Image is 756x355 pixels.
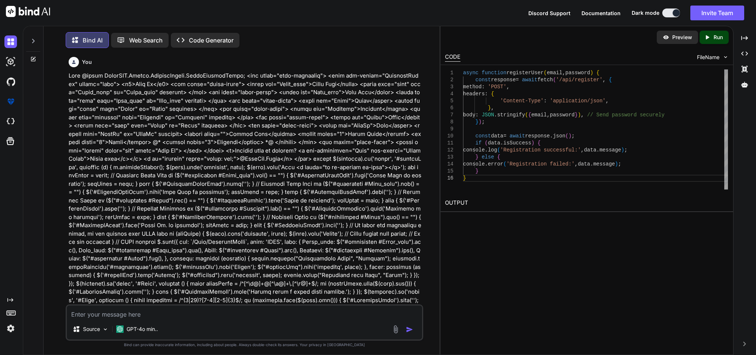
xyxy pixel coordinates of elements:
img: GPT-4o mini [116,325,124,333]
span: { [491,91,494,97]
p: Bind AI [83,36,103,45]
span: fetch [538,77,553,83]
img: Pick Models [102,326,108,332]
p: Preview [672,34,692,41]
span: Discord Support [528,10,570,16]
span: , [507,84,510,90]
span: ; [481,119,484,125]
img: chevron down [722,54,729,60]
span: method [463,84,481,90]
span: . [485,147,488,153]
span: stringify [497,112,525,118]
span: ) [621,147,624,153]
span: error [488,161,503,167]
span: await [510,133,525,139]
span: ) [569,133,572,139]
img: settings [4,322,17,335]
div: 8 [445,119,453,126]
span: { [497,154,500,160]
span: } [488,105,491,111]
span: FileName [697,54,719,61]
span: ( [525,112,528,118]
span: ( [544,70,547,76]
span: ) [615,161,618,167]
span: . [550,133,553,139]
span: = [503,133,506,139]
span: json [553,133,566,139]
span: ( [565,133,568,139]
p: Lore @ipsum DolorSIT.Ametco.AdipiscIngeli.SeddoEiusmodTempo; <inc utlab="etdo-magnaaliq"> <enim a... [69,72,421,338]
div: 12 [445,147,453,154]
span: , [547,112,550,118]
span: 'Registration failed:' [507,161,575,167]
span: . [590,161,593,167]
span: const [476,77,491,83]
span: , [581,147,584,153]
p: Code Generator [189,36,234,45]
span: 'Registration successful:' [500,147,581,153]
div: CODE [445,53,460,62]
span: . [596,147,599,153]
span: data [584,147,597,153]
span: ; [624,147,627,153]
div: 3 [445,83,453,91]
span: ) [578,112,581,118]
img: Bind AI [6,6,50,17]
span: } [575,112,578,118]
span: . [494,112,497,118]
span: registerUser [507,70,544,76]
div: 15 [445,168,453,175]
div: 10 [445,133,453,140]
span: console [463,161,485,167]
span: password [565,70,590,76]
div: 5 [445,98,453,105]
span: email [547,70,562,76]
img: icon [406,326,413,333]
span: ; [572,133,574,139]
span: 'POST' [488,84,506,90]
button: Invite Team [690,6,744,20]
span: , [491,105,494,111]
span: 'Content-Type' [500,98,544,104]
span: , [562,70,565,76]
span: { [596,70,599,76]
span: '/api/register' [556,77,603,83]
span: data [578,161,590,167]
span: ) [479,119,481,125]
span: response [525,133,550,139]
span: function [481,70,506,76]
h6: You [82,58,92,66]
span: } [476,119,479,125]
div: 1 [445,69,453,76]
span: Dark mode [632,9,659,17]
span: console [463,147,485,153]
button: Documentation [581,9,621,17]
span: { [538,140,541,146]
div: 2 [445,76,453,83]
span: ( [553,77,556,83]
div: 7 [445,112,453,119]
span: : [485,91,488,97]
div: 13 [445,154,453,161]
span: { [528,112,531,118]
span: email [531,112,547,118]
p: GPT-4o min.. [127,325,158,333]
h2: OUTPUT [441,194,733,212]
span: log [488,147,497,153]
div: 9 [445,126,453,133]
span: response [491,77,516,83]
p: Run [714,34,723,41]
span: : [481,84,484,90]
span: password [550,112,574,118]
span: , [606,98,609,104]
span: } [476,168,479,174]
img: attachment [391,325,400,334]
span: ( [485,140,488,146]
p: Bind can provide inaccurate information, including about people. Always double-check its answers.... [66,342,423,348]
span: } [476,154,479,160]
span: } [463,175,466,181]
span: ( [503,161,506,167]
span: . [485,161,488,167]
span: data [488,140,500,146]
img: preview [663,34,669,41]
